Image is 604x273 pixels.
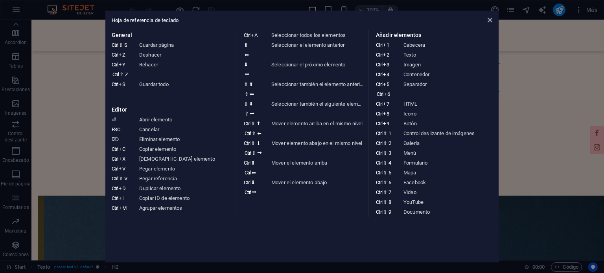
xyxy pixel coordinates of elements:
i: ⬇ [251,180,255,185]
i: Ctrl [112,62,118,68]
dd: HTML [403,99,496,109]
i: 3 [389,150,391,156]
dd: Seleccionar también el elemento anterior [271,79,364,99]
dd: Video [403,187,496,197]
dd: YouTube [403,197,496,207]
dd: Abrir elemento [139,115,232,125]
i: Ctrl [376,180,382,185]
i: ⇧ [252,130,256,136]
i: ⇧ [251,140,255,146]
dd: Seleccionar el elemento anterior [271,40,364,60]
dd: Rehacer [139,60,232,79]
dd: Guardar página [139,40,232,50]
dd: Seleccionar también el siguiente elemento [271,99,364,119]
i: ⬅ [257,130,261,136]
i: Ctrl [244,140,250,146]
i: C [119,146,125,152]
i: Ctrl [376,189,382,195]
i: Ctrl [112,81,118,87]
i: S [119,81,125,87]
dd: Cabecera [403,40,496,50]
dd: Mover el elemento abajo [271,178,364,197]
i: Ctrl [376,150,382,156]
h3: Editor [112,105,228,115]
dd: Separador [403,79,496,99]
i: 9 [383,121,389,126]
i: 5 [383,81,389,87]
h3: General [112,30,228,40]
i: Ctrl [376,81,382,87]
dd: Menú [403,148,496,158]
dd: Seleccionar todos los elementos [271,30,364,40]
i: Ctrl [245,150,251,156]
i: 1 [389,130,391,136]
dd: Duplicar elemento [139,183,232,193]
i: 6 [384,91,390,97]
dd: Mover elemento arriba en el mismo nivel [271,119,364,138]
i: Ctrl [244,32,250,38]
i: Ctrl [112,185,118,191]
i: ⇧ [383,209,387,215]
i: ⌦ [112,136,119,142]
i: ⇧ [383,130,387,136]
i: ⬅ [252,170,256,176]
i: 5 [389,170,391,176]
i: 4 [389,160,391,166]
i: ⮕ [252,189,257,195]
dd: Formulario [403,158,496,168]
i: Ctrl [112,146,118,152]
i: ⇧ [245,111,249,117]
i: Ctrl [112,166,118,172]
dd: Icono [403,109,496,119]
i: Ctrl [244,121,250,126]
dd: Cancelar [139,125,232,134]
dd: Botón [403,119,496,128]
i: Ctrl [245,170,251,176]
i: ⇧ [245,91,249,97]
i: M [119,205,126,211]
i: Ctrl [244,180,250,185]
i: ⇧ [383,199,387,205]
i: Ctrl [376,62,382,68]
i: ⇧ [383,150,387,156]
i: D [119,185,125,191]
i: I [119,195,123,201]
i: X [119,156,125,162]
i: ⇧ [383,160,387,166]
dd: Imagen [403,60,496,70]
i: A [251,32,257,38]
i: ⇧ [120,71,124,77]
dd: Control deslizante de imágenes [403,128,496,138]
dd: Guardar todo [139,79,232,89]
dd: Copiar elemento [139,144,232,154]
dd: Mover elemento abajo en el mismo nivel [271,138,364,158]
i: 2 [383,52,389,58]
i: ⇧ [251,121,255,126]
i: ⇧ [383,180,387,185]
dd: Galería [403,138,496,148]
i: Ctrl [376,160,382,166]
i: V [119,166,125,172]
i: 4 [383,71,389,77]
i: Ctrl [376,71,382,77]
i: 3 [383,62,389,68]
dd: Pegar elemento [139,164,232,174]
i: 9 [389,209,391,215]
i: Ctrl [376,101,382,107]
i: Ctrl [376,52,382,58]
dd: [DEMOGRAPHIC_DATA] elemento [139,154,232,164]
i: Ctrl [244,160,250,166]
i: Ctrl [376,199,382,205]
i: S [124,42,127,48]
i: ⇧ [119,42,123,48]
i: Ctrl [112,52,118,58]
i: ⮕ [250,111,255,117]
dd: Texto [403,50,496,60]
i: ⇧ [244,101,248,107]
i: ⮕ [257,150,262,156]
i: Ctrl [112,42,118,48]
i: Ctrl [376,140,382,146]
i: ⬅ [245,52,249,58]
dd: Mapa [403,168,496,178]
i: ⬇ [249,101,253,107]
